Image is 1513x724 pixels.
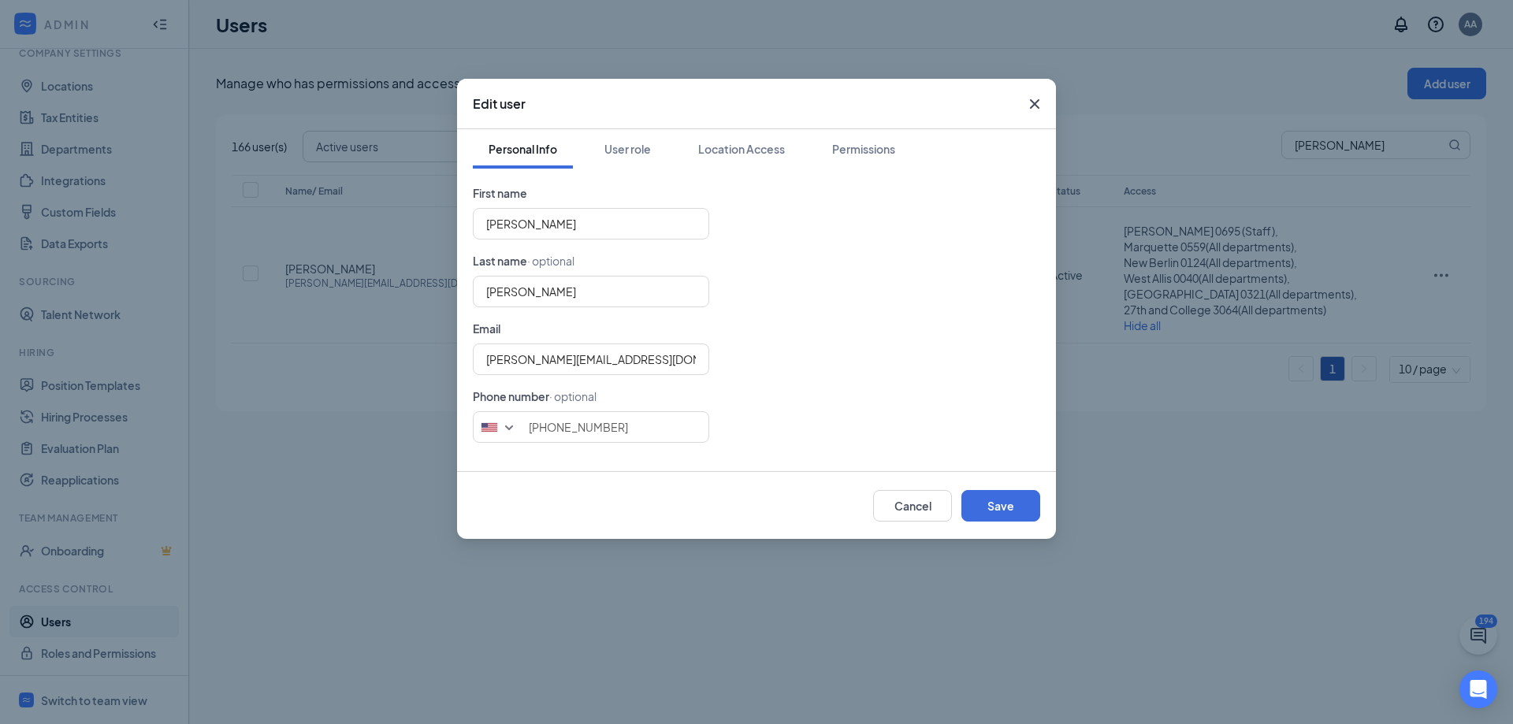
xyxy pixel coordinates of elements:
[1459,670,1497,708] div: Open Intercom Messenger
[549,389,597,403] span: · optional
[473,411,709,443] input: (201) 555-0123
[489,141,557,157] div: Personal Info
[1025,95,1044,113] svg: Cross
[698,141,785,157] div: Location Access
[473,321,500,336] span: Email
[527,254,574,268] span: · optional
[473,186,527,200] span: First name
[873,490,952,522] button: Cancel
[473,389,549,403] span: Phone number
[473,254,527,268] span: Last name
[832,141,895,157] div: Permissions
[1013,79,1056,129] button: Close
[604,141,651,157] div: User role
[474,412,525,442] div: United States: +1
[961,490,1040,522] button: Save
[473,95,526,113] h3: Edit user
